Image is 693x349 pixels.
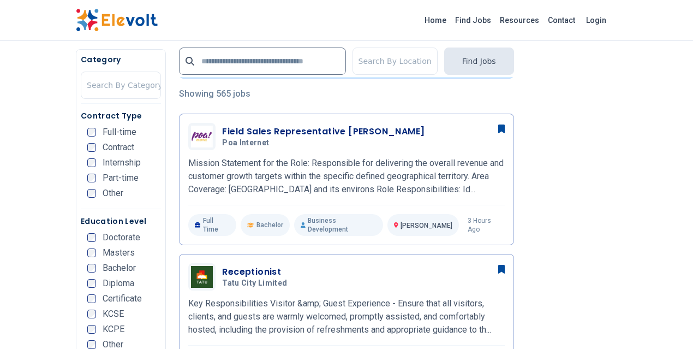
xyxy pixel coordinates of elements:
p: Key Responsibilities Visitor &amp; Guest Experience - Ensure that all visitors, clients, and gues... [188,297,504,336]
input: Doctorate [87,233,96,242]
span: Bachelor [256,221,283,229]
input: Diploma [87,279,96,288]
a: Resources [495,11,543,29]
input: Other [87,189,96,198]
h5: Contract Type [81,110,161,121]
input: Internship [87,158,96,167]
h5: Education Level [81,216,161,227]
span: Full-time [103,128,136,137]
span: Certificate [103,294,142,303]
a: Contact [543,11,580,29]
span: Poa Internet [222,138,269,148]
span: Other [103,189,123,198]
h5: Category [81,54,161,65]
p: Showing 565 jobs [179,87,513,100]
input: Masters [87,249,96,257]
span: Doctorate [103,233,140,242]
input: Contract [87,143,96,152]
span: Bachelor [103,264,136,273]
span: [PERSON_NAME] [401,222,452,229]
a: Home [420,11,451,29]
img: Tatu City Limited [191,266,213,288]
span: Tatu City Limited [222,279,287,288]
input: Part-time [87,174,96,182]
h3: Receptionist [222,265,291,279]
span: Diploma [103,279,134,288]
h3: Field Sales Representative [PERSON_NAME] [222,125,425,138]
span: Masters [103,249,135,257]
input: Other [87,340,96,349]
img: Elevolt [76,9,158,32]
a: Find Jobs [451,11,495,29]
a: Login [580,9,613,31]
span: KCPE [103,325,124,334]
span: Contract [103,143,134,152]
p: 3 hours ago [468,216,504,234]
span: Internship [103,158,141,167]
span: Other [103,340,123,349]
input: KCSE [87,310,96,318]
a: Poa InternetField Sales Representative [PERSON_NAME]Poa InternetMission Statement for the Role: R... [188,123,504,236]
input: Full-time [87,128,96,137]
span: KCSE [103,310,124,318]
button: Find Jobs [444,48,514,75]
p: Mission Statement for the Role: Responsible for delivering the overall revenue and customer growt... [188,157,504,196]
p: Business Development [294,214,384,236]
span: Part-time [103,174,139,182]
input: Certificate [87,294,96,303]
iframe: Chat Widget [638,297,693,349]
img: Poa Internet [191,126,213,147]
p: Full Time [188,214,236,236]
input: Bachelor [87,264,96,273]
input: KCPE [87,325,96,334]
